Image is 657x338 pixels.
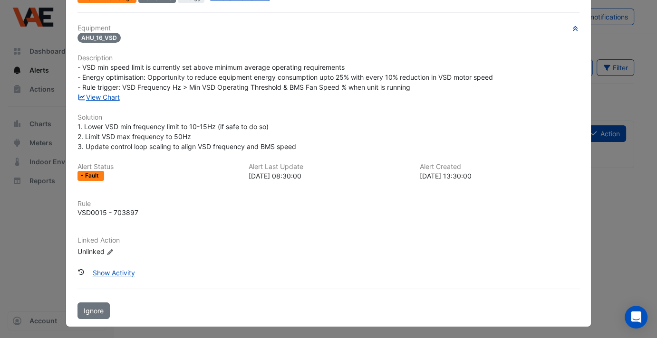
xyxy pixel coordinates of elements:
button: Ignore [77,302,110,319]
span: Ignore [84,307,104,315]
div: [DATE] 13:30:00 [420,171,580,181]
h6: Equipment [77,24,580,32]
h6: Rule [77,200,580,208]
h6: Linked Action [77,236,580,244]
button: Show Activity [87,264,141,281]
div: Unlinked [77,246,192,256]
h6: Description [77,54,580,62]
span: - VSD min speed limit is currently set above minimum average operating requirements - Energy opti... [77,63,493,91]
span: AHU_16_VSD [77,33,121,43]
a: View Chart [77,93,120,101]
h6: Solution [77,113,580,122]
div: VSD0015 - 703897 [77,207,138,217]
div: Open Intercom Messenger [625,306,647,329]
h6: Alert Created [420,163,580,171]
div: [DATE] 08:30:00 [249,171,408,181]
span: Fault [85,173,101,178]
h6: Alert Last Update [249,163,408,171]
fa-icon: Edit Linked Action [106,248,114,255]
span: 1. Lower VSD min frequency limit to 10-15Hz (if safe to do so) 2. Limit VSD max frequency to 50Hz... [77,122,296,150]
h6: Alert Status [77,163,237,171]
